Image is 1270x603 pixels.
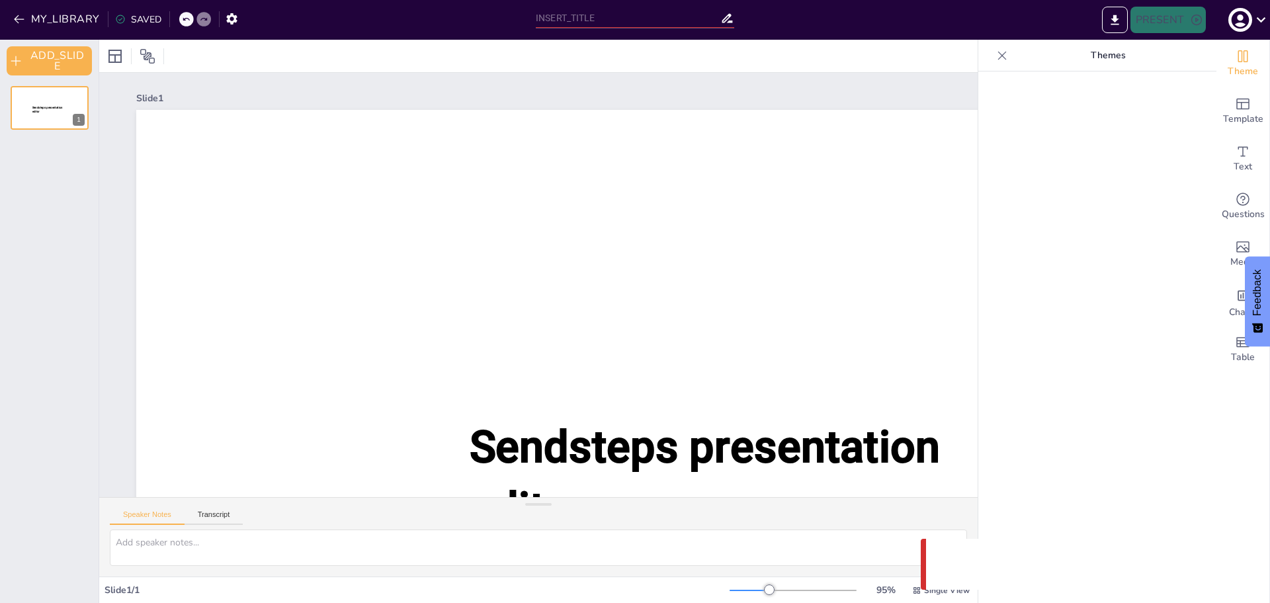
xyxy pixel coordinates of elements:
[1216,278,1269,326] div: Add charts and graphs
[1223,112,1263,126] span: Template
[1216,183,1269,230] div: Get real-time input from your audience
[1130,7,1206,33] button: PRESENT
[1234,160,1252,174] span: Text
[11,86,89,130] div: Sendsteps presentation editor1
[963,557,1217,573] p: Something went wrong with the request. (CORS)
[1222,207,1265,222] span: Questions
[105,584,730,596] div: Slide 1 / 1
[1216,87,1269,135] div: Add ready made slides
[1245,256,1270,346] button: Feedback - Show survey
[105,46,126,67] div: Layout
[185,510,243,525] button: Transcript
[1216,135,1269,183] div: Add text boxes
[140,48,155,64] span: Position
[7,46,92,75] button: ADD_SLIDE
[1251,269,1263,316] span: Feedback
[136,92,1200,105] div: Slide 1
[1231,350,1255,365] span: Table
[115,13,161,26] div: SAVED
[1102,7,1128,33] button: EXPORT_TO_POWERPOINT
[1216,40,1269,87] div: Change the overall theme
[470,421,940,534] span: Sendsteps presentation editor
[32,106,63,113] span: Sendsteps presentation editor
[73,114,85,126] div: 1
[1013,40,1203,71] p: Themes
[1230,255,1256,269] span: Media
[110,510,185,525] button: Speaker Notes
[1216,326,1269,373] div: Add a table
[1216,230,1269,278] div: Add images, graphics, shapes or video
[870,584,902,596] div: 95 %
[1228,64,1258,79] span: Theme
[10,9,105,30] button: MY_LIBRARY
[1229,305,1257,320] span: Charts
[536,9,720,28] input: INSERT_TITLE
